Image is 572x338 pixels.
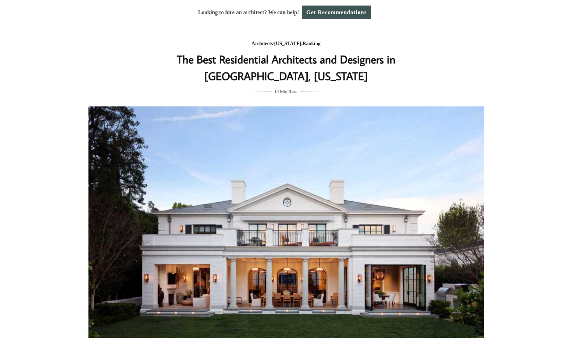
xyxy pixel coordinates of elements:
[148,51,425,84] h1: The Best Residential Architects and Designers in [GEOGRAPHIC_DATA], [US_STATE]
[251,41,273,46] a: Architects
[274,41,301,46] a: [US_STATE]
[274,88,298,95] span: 14 Min Read
[302,6,371,19] a: Get Recommendations
[148,40,425,48] div: / /
[302,41,320,46] a: Ranking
